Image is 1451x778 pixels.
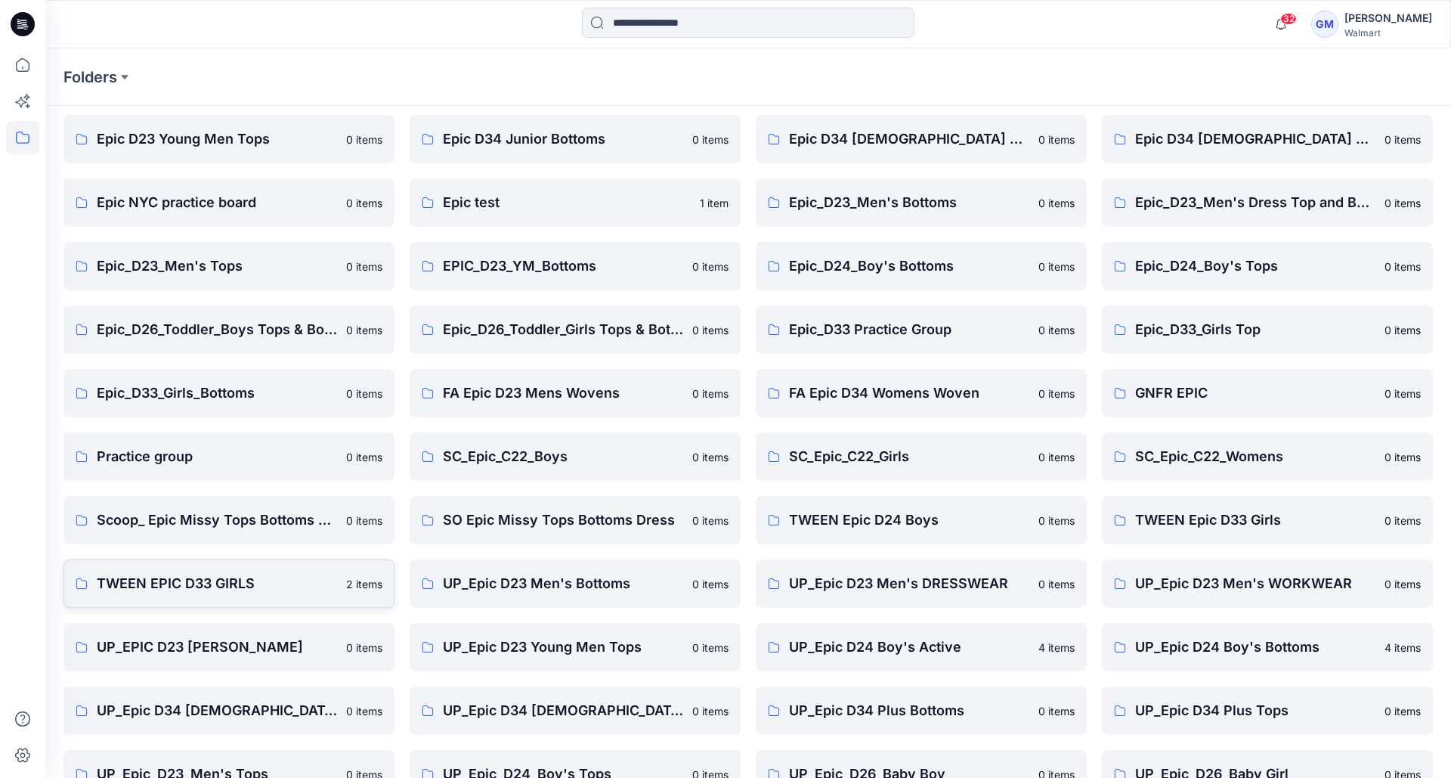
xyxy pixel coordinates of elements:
[1135,637,1375,658] p: UP_Epic D24 Boy's Bottoms
[1135,129,1375,150] p: Epic D34 [DEMOGRAPHIC_DATA] Tops
[1102,559,1433,608] a: UP_Epic D23 Men's WORKWEAR0 items
[1384,132,1421,147] p: 0 items
[692,386,729,401] p: 0 items
[1038,576,1075,592] p: 0 items
[1384,449,1421,465] p: 0 items
[1384,640,1421,656] p: 4 items
[63,432,394,481] a: Practice group0 items
[443,192,691,213] p: Epic test
[1135,383,1375,404] p: GNFR EPIC
[789,510,1029,531] p: TWEEN Epic D24 Boys
[1102,369,1433,417] a: GNFR EPIC0 items
[1038,195,1075,211] p: 0 items
[346,386,382,401] p: 0 items
[756,432,1087,481] a: SC_Epic_C22_Girls0 items
[692,513,729,528] p: 0 items
[97,510,337,531] p: Scoop_ Epic Missy Tops Bottoms Dress
[410,432,741,481] a: SC_Epic_C22_Boys0 items
[97,383,337,404] p: Epic_D33_Girls_Bottoms
[1384,513,1421,528] p: 0 items
[346,259,382,274] p: 0 items
[692,576,729,592] p: 0 items
[1384,259,1421,274] p: 0 items
[756,623,1087,671] a: UP_Epic D24 Boy's Active4 items
[443,319,683,340] p: Epic_D26_Toddler_Girls Tops & Bottoms
[692,703,729,719] p: 0 items
[1038,703,1075,719] p: 0 items
[1135,192,1375,213] p: Epic_D23_Men's Dress Top and Bottoms
[97,637,337,658] p: UP_EPIC D23 [PERSON_NAME]
[789,192,1029,213] p: Epic_D23_Men's Bottoms
[97,192,337,213] p: Epic NYC practice board
[1384,576,1421,592] p: 0 items
[1135,446,1375,467] p: SC_Epic_C22_Womens
[443,700,683,721] p: UP_Epic D34 [DEMOGRAPHIC_DATA] Top
[1344,27,1432,39] div: Walmart
[789,446,1029,467] p: SC_Epic_C22_Girls
[97,446,337,467] p: Practice group
[410,178,741,227] a: Epic test1 item
[410,369,741,417] a: FA Epic D23 Mens Wovens0 items
[63,369,394,417] a: Epic_D33_Girls_Bottoms0 items
[692,132,729,147] p: 0 items
[756,687,1087,735] a: UP_Epic D34 Plus Bottoms0 items
[1102,432,1433,481] a: SC_Epic_C22_Womens0 items
[1384,703,1421,719] p: 0 items
[756,115,1087,163] a: Epic D34 [DEMOGRAPHIC_DATA] Bottoms0 items
[1311,11,1338,38] div: GM
[1384,195,1421,211] p: 0 items
[443,573,683,594] p: UP_Epic D23 Men's Bottoms
[346,132,382,147] p: 0 items
[410,305,741,354] a: Epic_D26_Toddler_Girls Tops & Bottoms0 items
[63,305,394,354] a: Epic_D26_Toddler_Boys Tops & Bottoms0 items
[63,687,394,735] a: UP_Epic D34 [DEMOGRAPHIC_DATA] Bottoms0 items
[1135,700,1375,721] p: UP_Epic D34 Plus Tops
[1038,386,1075,401] p: 0 items
[410,496,741,544] a: SO Epic Missy Tops Bottoms Dress0 items
[1344,9,1432,27] div: [PERSON_NAME]
[1102,687,1433,735] a: UP_Epic D34 Plus Tops0 items
[97,256,337,277] p: Epic_D23_Men's Tops
[443,256,683,277] p: EPIC_D23_YM_Bottoms
[63,67,117,88] p: Folders
[1038,640,1075,656] p: 4 items
[443,637,683,658] p: UP_Epic D23 Young Men Tops
[97,700,337,721] p: UP_Epic D34 [DEMOGRAPHIC_DATA] Bottoms
[346,640,382,656] p: 0 items
[410,559,741,608] a: UP_Epic D23 Men's Bottoms0 items
[346,449,382,465] p: 0 items
[756,305,1087,354] a: Epic_D33 Practice Group0 items
[63,623,394,671] a: UP_EPIC D23 [PERSON_NAME]0 items
[410,623,741,671] a: UP_Epic D23 Young Men Tops0 items
[346,322,382,338] p: 0 items
[1038,259,1075,274] p: 0 items
[756,178,1087,227] a: Epic_D23_Men's Bottoms0 items
[443,383,683,404] p: FA Epic D23 Mens Wovens
[346,703,382,719] p: 0 items
[346,576,382,592] p: 2 items
[1038,449,1075,465] p: 0 items
[1102,305,1433,354] a: Epic_D33_Girls Top0 items
[789,319,1029,340] p: Epic_D33 Practice Group
[692,449,729,465] p: 0 items
[443,129,683,150] p: Epic D34 Junior Bottoms
[97,129,337,150] p: Epic D23 Young Men Tops
[692,640,729,656] p: 0 items
[63,242,394,290] a: Epic_D23_Men's Tops0 items
[789,383,1029,404] p: FA Epic D34 Womens Woven
[410,687,741,735] a: UP_Epic D34 [DEMOGRAPHIC_DATA] Top0 items
[1102,178,1433,227] a: Epic_D23_Men's Dress Top and Bottoms0 items
[97,573,337,594] p: TWEEN EPIC D33 GIRLS
[1102,623,1433,671] a: UP_Epic D24 Boy's Bottoms4 items
[1135,510,1375,531] p: TWEEN Epic D33 Girls
[789,700,1029,721] p: UP_Epic D34 Plus Bottoms
[789,573,1029,594] p: UP_Epic D23 Men's DRESSWEAR
[1135,256,1375,277] p: Epic_D24_Boy's Tops
[1135,319,1375,340] p: Epic_D33_Girls Top
[346,195,382,211] p: 0 items
[789,637,1029,658] p: UP_Epic D24 Boy's Active
[410,115,741,163] a: Epic D34 Junior Bottoms0 items
[97,319,337,340] p: Epic_D26_Toddler_Boys Tops & Bottoms
[1038,132,1075,147] p: 0 items
[1102,242,1433,290] a: Epic_D24_Boy's Tops0 items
